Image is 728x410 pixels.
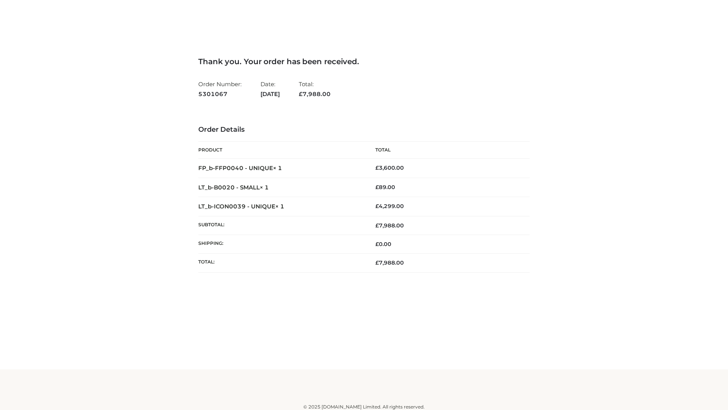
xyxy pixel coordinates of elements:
[375,184,379,191] span: £
[375,203,379,210] span: £
[198,57,530,66] h3: Thank you. Your order has been received.
[375,164,379,171] span: £
[299,90,331,98] span: 7,988.00
[273,164,282,172] strong: × 1
[198,235,364,254] th: Shipping:
[198,89,242,99] strong: 5301067
[299,90,303,98] span: £
[299,77,331,101] li: Total:
[364,142,530,159] th: Total
[198,164,282,172] strong: FP_b-FFP0040 - UNIQUE
[260,184,269,191] strong: × 1
[198,142,364,159] th: Product
[375,241,379,248] span: £
[375,203,404,210] bdi: 4,299.00
[375,222,379,229] span: £
[198,77,242,101] li: Order Number:
[198,203,284,210] strong: LT_b-ICON0039 - UNIQUE
[375,184,395,191] bdi: 89.00
[260,77,280,101] li: Date:
[375,259,379,266] span: £
[260,89,280,99] strong: [DATE]
[375,259,404,266] span: 7,988.00
[375,241,391,248] bdi: 0.00
[198,254,364,272] th: Total:
[198,216,364,235] th: Subtotal:
[198,126,530,134] h3: Order Details
[198,184,269,191] strong: LT_b-B0020 - SMALL
[375,164,404,171] bdi: 3,600.00
[275,203,284,210] strong: × 1
[375,222,404,229] span: 7,988.00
